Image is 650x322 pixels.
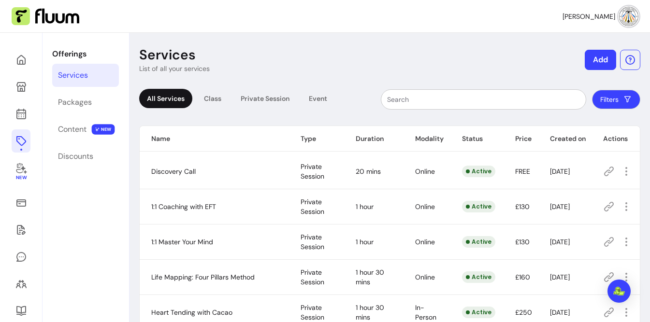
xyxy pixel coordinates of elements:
[139,89,192,108] div: All Services
[12,48,30,71] a: Home
[301,197,324,216] span: Private Session
[52,64,119,87] a: Services
[12,218,30,241] a: Waivers
[92,124,115,135] span: NEW
[151,167,196,176] span: Discovery Call
[289,126,345,152] th: Type
[196,89,229,108] div: Class
[550,238,570,246] span: [DATE]
[12,102,30,126] a: Calendar
[151,308,232,317] span: Heart Tending with Cacao
[462,166,495,177] div: Active
[139,46,196,64] p: Services
[607,280,631,303] div: Open Intercom Messenger
[140,126,289,152] th: Name
[563,12,615,21] span: [PERSON_NAME]
[233,89,297,108] div: Private Session
[415,238,435,246] span: Online
[462,201,495,212] div: Active
[515,238,530,246] span: £130
[301,162,324,181] span: Private Session
[301,233,324,251] span: Private Session
[356,238,374,246] span: 1 hour
[550,308,570,317] span: [DATE]
[52,118,119,141] a: Content NEW
[301,89,335,108] div: Event
[12,75,30,98] a: My Page
[58,124,87,135] div: Content
[592,90,640,109] button: Filters
[462,236,495,248] div: Active
[404,126,450,152] th: Modality
[462,271,495,283] div: Active
[58,70,88,81] div: Services
[356,167,381,176] span: 20 mins
[585,50,616,70] button: Add
[450,126,504,152] th: Status
[515,308,532,317] span: £250
[356,202,374,211] span: 1 hour
[151,273,255,281] span: Life Mapping: Four Pillars Method
[550,202,570,211] span: [DATE]
[344,126,403,152] th: Duration
[12,7,79,26] img: Fluum Logo
[151,202,216,211] span: 1:1 Coaching with EFT
[52,48,119,60] p: Offerings
[58,151,93,162] div: Discounts
[415,303,436,322] span: In-Person
[12,245,30,268] a: My Messages
[563,7,638,26] button: avatar[PERSON_NAME]
[515,167,530,176] span: FREE
[550,167,570,176] span: [DATE]
[52,145,119,168] a: Discounts
[415,273,435,281] span: Online
[12,156,30,187] a: New
[58,97,92,108] div: Packages
[52,91,119,114] a: Packages
[151,238,213,246] span: 1:1 Master Your Mind
[504,126,538,152] th: Price
[15,175,26,181] span: New
[462,307,495,318] div: Active
[301,303,324,322] span: Private Session
[515,273,530,281] span: £160
[550,273,570,281] span: [DATE]
[387,95,580,104] input: Search
[538,126,592,152] th: Created on
[139,64,210,73] p: List of all your services
[356,303,384,322] span: 1 hour 30 mins
[301,268,324,286] span: Private Session
[515,202,530,211] span: £130
[415,167,435,176] span: Online
[415,202,435,211] span: Online
[12,129,30,153] a: Offerings
[12,191,30,214] a: Sales
[619,7,638,26] img: avatar
[12,272,30,295] a: Clients
[592,126,640,152] th: Actions
[356,268,384,286] span: 1 hour 30 mins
